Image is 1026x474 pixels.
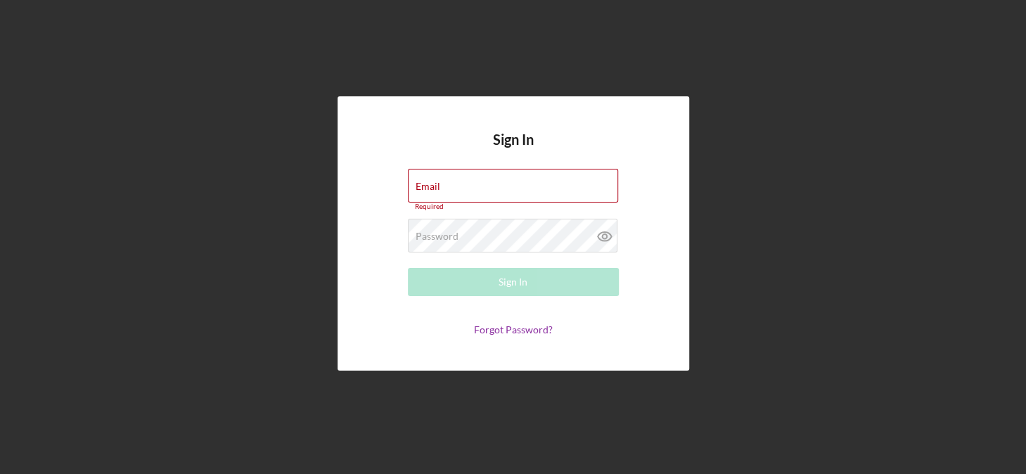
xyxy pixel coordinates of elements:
[474,324,553,335] a: Forgot Password?
[493,132,534,169] h4: Sign In
[408,203,619,211] div: Required
[408,268,619,296] button: Sign In
[416,181,440,192] label: Email
[416,231,459,242] label: Password
[499,268,527,296] div: Sign In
